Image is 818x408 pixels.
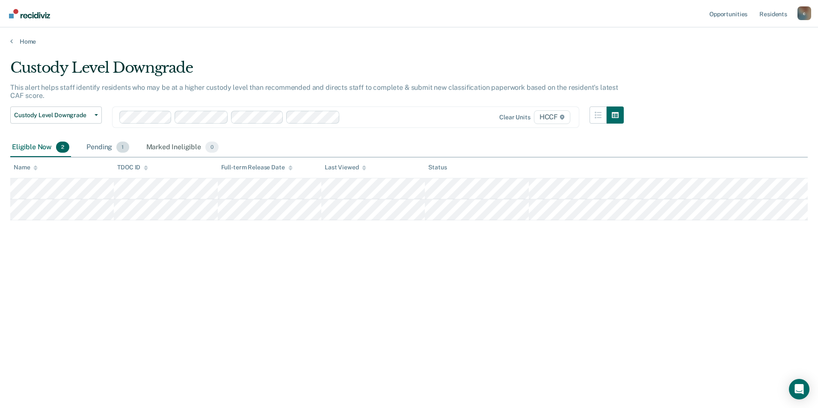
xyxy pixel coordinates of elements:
div: c [797,6,811,20]
div: Custody Level Downgrade [10,59,624,83]
img: Recidiviz [9,9,50,18]
div: Marked Ineligible0 [145,138,221,157]
span: 2 [56,142,69,153]
span: HCCF [534,110,570,124]
div: Last Viewed [325,164,366,171]
p: This alert helps staff identify residents who may be at a higher custody level than recommended a... [10,83,618,100]
div: Open Intercom Messenger [789,379,809,399]
span: 0 [205,142,219,153]
span: 1 [116,142,129,153]
div: TDOC ID [117,164,148,171]
div: Full-term Release Date [221,164,293,171]
div: Clear units [499,114,531,121]
div: Name [14,164,38,171]
button: Profile dropdown button [797,6,811,20]
button: Custody Level Downgrade [10,106,102,124]
div: Pending1 [85,138,130,157]
div: Status [428,164,447,171]
a: Home [10,38,808,45]
div: Eligible Now2 [10,138,71,157]
span: Custody Level Downgrade [14,112,91,119]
